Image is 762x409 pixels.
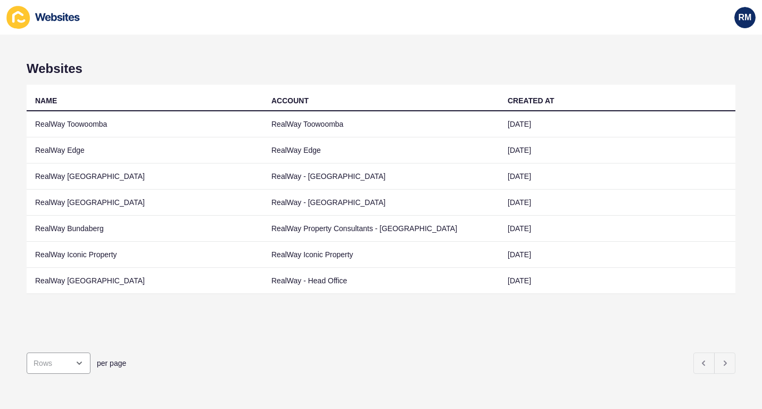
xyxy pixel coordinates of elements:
div: CREATED AT [508,95,554,106]
td: [DATE] [499,163,735,190]
td: RealWay [GEOGRAPHIC_DATA] [27,190,263,216]
td: RealWay Toowoomba [263,111,499,137]
h1: Websites [27,61,735,76]
div: open menu [27,353,90,374]
td: RealWay Iconic Property [27,242,263,268]
td: RealWay Toowoomba [27,111,263,137]
td: RealWay Property Consultants - [GEOGRAPHIC_DATA] [263,216,499,242]
td: RealWay [GEOGRAPHIC_DATA] [27,268,263,294]
div: ACCOUNT [271,95,309,106]
td: RealWay - [GEOGRAPHIC_DATA] [263,163,499,190]
td: [DATE] [499,268,735,294]
td: RealWay - Head Office [263,268,499,294]
td: RealWay Edge [263,137,499,163]
td: [DATE] [499,111,735,137]
span: RM [739,12,752,23]
td: [DATE] [499,242,735,268]
td: [DATE] [499,190,735,216]
td: RealWay Iconic Property [263,242,499,268]
td: [DATE] [499,137,735,163]
div: NAME [35,95,57,106]
td: RealWay - [GEOGRAPHIC_DATA] [263,190,499,216]
span: per page [97,358,126,369]
td: RealWay Bundaberg [27,216,263,242]
td: [DATE] [499,216,735,242]
td: RealWay Edge [27,137,263,163]
td: RealWay [GEOGRAPHIC_DATA] [27,163,263,190]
